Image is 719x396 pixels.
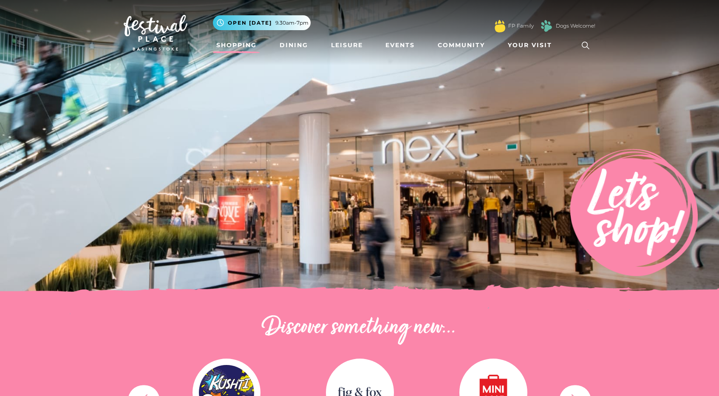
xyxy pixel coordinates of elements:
[556,22,595,30] a: Dogs Welcome!
[504,37,560,53] a: Your Visit
[382,37,418,53] a: Events
[434,37,488,53] a: Community
[275,19,309,27] span: 9.30am-7pm
[228,19,272,27] span: Open [DATE]
[508,22,534,30] a: FP Family
[508,41,552,50] span: Your Visit
[213,15,311,30] button: Open [DATE] 9.30am-7pm
[276,37,311,53] a: Dining
[124,314,595,342] h2: Discover something new...
[328,37,366,53] a: Leisure
[124,15,187,51] img: Festival Place Logo
[213,37,260,53] a: Shopping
